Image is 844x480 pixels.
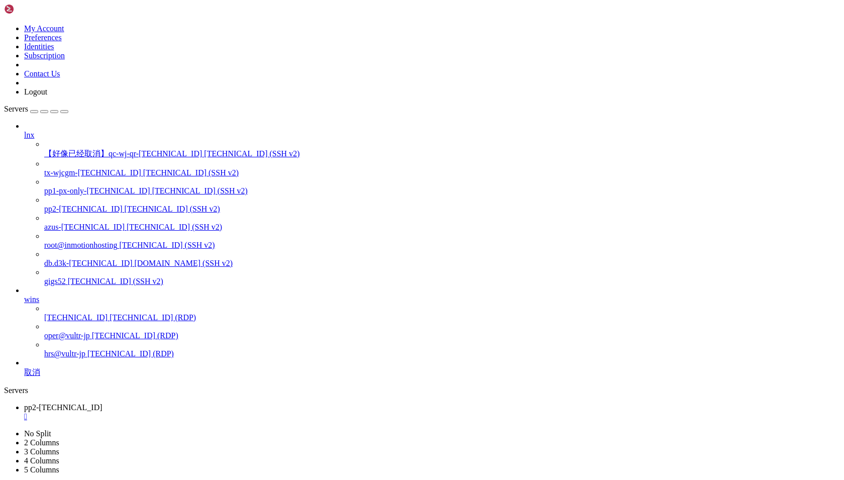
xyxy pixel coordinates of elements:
a: My Account [24,24,64,33]
span: [TECHNICAL_ID] (RDP) [87,349,174,358]
li: tx-wjcgm-[TECHNICAL_ID] [TECHNICAL_ID] (SSH v2) [44,159,840,177]
a: Subscription [24,51,65,60]
span: [TECHNICAL_ID] (SSH v2) [143,168,239,177]
li: db.d3k-[TECHNICAL_ID] [DOMAIN_NAME] (SSH v2) [44,250,840,268]
li: 【好像已经取消】qc-wj-qr-[TECHNICAL_ID] [TECHNICAL_ID] (SSH v2) [44,140,840,159]
div: Servers [4,386,840,395]
span: pp2-[TECHNICAL_ID] [44,205,123,213]
span: [TECHNICAL_ID] (RDP) [110,313,196,322]
a: Contact Us [24,69,60,78]
li: oper@vultr-jp [TECHNICAL_ID] (RDP) [44,322,840,340]
a: Preferences [24,33,62,42]
span: root@inmotionhosting [44,241,117,249]
li: gigs52 [TECHNICAL_ID] (SSH v2) [44,268,840,286]
li: lnx [24,122,840,286]
span: pp2-[TECHNICAL_ID] [24,403,102,412]
span: db.d3k-[TECHNICAL_ID] [44,259,133,267]
a: root@inmotionhosting [TECHNICAL_ID] (SSH v2) [44,241,840,250]
a: db.d3k-[TECHNICAL_ID] [DOMAIN_NAME] (SSH v2) [44,259,840,268]
li: pp2-[TECHNICAL_ID] [TECHNICAL_ID] (SSH v2) [44,196,840,214]
a: 4 Columns [24,456,59,465]
span: [TECHNICAL_ID] (SSH v2) [125,205,220,213]
a: 5 Columns [24,465,59,474]
li: hrs@vultr-jp [TECHNICAL_ID] (RDP) [44,340,840,358]
a: azus-[TECHNICAL_ID] [TECHNICAL_ID] (SSH v2) [44,223,840,232]
a: Servers [4,105,68,113]
a: [TECHNICAL_ID] [TECHNICAL_ID] (RDP) [44,313,840,322]
a: pp1-px-only-[TECHNICAL_ID] [TECHNICAL_ID] (SSH v2) [44,186,840,196]
a:  [24,412,840,421]
span: [DOMAIN_NAME] (SSH v2) [135,259,233,267]
span: [TECHNICAL_ID] (SSH v2) [204,149,299,158]
li: pp1-px-only-[TECHNICAL_ID] [TECHNICAL_ID] (SSH v2) [44,177,840,196]
img: Shellngn [4,4,62,14]
span: [TECHNICAL_ID] [44,313,108,322]
span: [TECHNICAL_ID] (SSH v2) [68,277,163,285]
a: wins [24,295,840,304]
span: hrs@vultr-jp [44,349,85,358]
a: 2 Columns [24,438,59,447]
span: wins [24,295,39,304]
a: oper@vultr-jp [TECHNICAL_ID] (RDP) [44,331,840,340]
span: [TECHNICAL_ID] (SSH v2) [119,241,215,249]
li: [TECHNICAL_ID] [TECHNICAL_ID] (RDP) [44,304,840,322]
span: [TECHNICAL_ID] (RDP) [92,331,178,340]
a: No Split [24,429,51,438]
span: oper@vultr-jp [44,331,90,340]
span: 取消 [24,368,40,376]
li: azus-[TECHNICAL_ID] [TECHNICAL_ID] (SSH v2) [44,214,840,232]
li: 取消 [24,358,840,378]
span: pp1-px-only-[TECHNICAL_ID] [44,186,150,195]
span: [TECHNICAL_ID] (SSH v2) [152,186,248,195]
li: root@inmotionhosting [TECHNICAL_ID] (SSH v2) [44,232,840,250]
span: 【好像已经取消】qc-wj-qr-[TECHNICAL_ID] [44,149,202,158]
a: gigs52 [TECHNICAL_ID] (SSH v2) [44,277,840,286]
a: 取消 [24,367,840,378]
li: wins [24,286,840,358]
span: lnx [24,131,34,139]
a: lnx [24,131,840,140]
span: gigs52 [44,277,66,285]
a: 【好像已经取消】qc-wj-qr-[TECHNICAL_ID] [TECHNICAL_ID] (SSH v2) [44,149,840,159]
span: tx-wjcgm-[TECHNICAL_ID] [44,168,141,177]
a: tx-wjcgm-[TECHNICAL_ID] [TECHNICAL_ID] (SSH v2) [44,168,840,177]
a: Logout [24,87,47,96]
a: pp2-[TECHNICAL_ID] [TECHNICAL_ID] (SSH v2) [44,205,840,214]
a: hrs@vultr-jp [TECHNICAL_ID] (RDP) [44,349,840,358]
a: pp2-38.54.4.59 [24,403,840,421]
span: azus-[TECHNICAL_ID] [44,223,125,231]
a: 3 Columns [24,447,59,456]
a: Identities [24,42,54,51]
span: Servers [4,105,28,113]
span: [TECHNICAL_ID] (SSH v2) [127,223,222,231]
